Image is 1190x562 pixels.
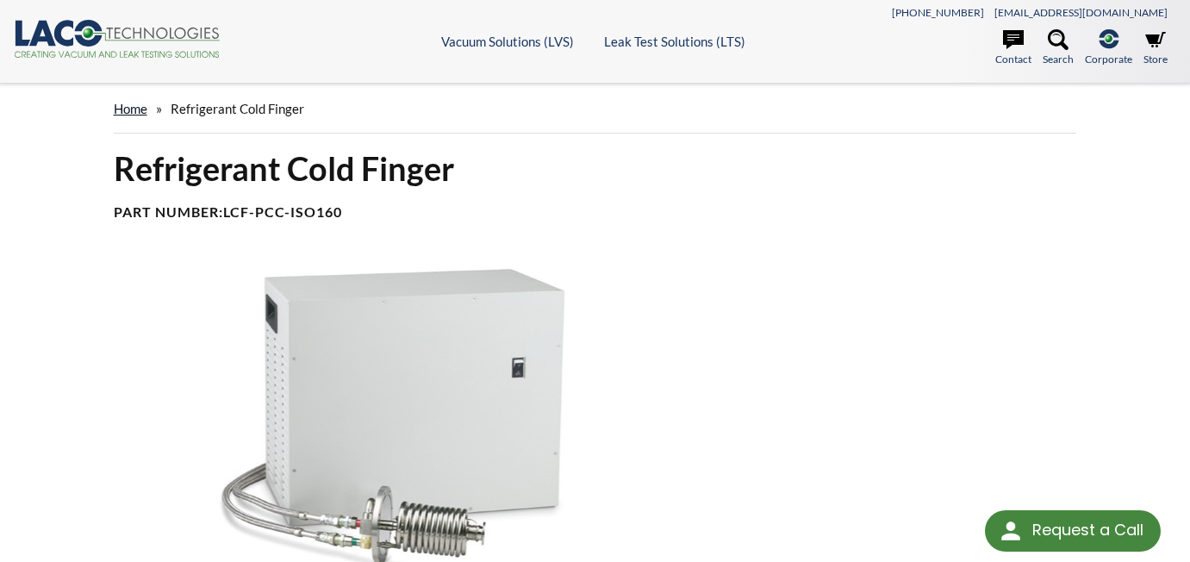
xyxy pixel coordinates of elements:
div: Request a Call [1032,510,1143,550]
a: Leak Test Solutions (LTS) [604,34,745,49]
a: Vacuum Solutions (LVS) [441,34,574,49]
a: home [114,101,147,116]
div: » [114,84,1077,134]
img: round button [997,517,1025,545]
b: LCF-PCC-ISO160 [223,203,342,220]
a: [EMAIL_ADDRESS][DOMAIN_NAME] [994,6,1168,19]
a: [PHONE_NUMBER] [892,6,984,19]
a: Store [1143,29,1168,67]
span: Corporate [1085,51,1132,67]
h4: Part Number: [114,203,1077,222]
a: Search [1043,29,1074,67]
a: Contact [995,29,1031,67]
span: Refrigerant Cold Finger [171,101,304,116]
h1: Refrigerant Cold Finger [114,147,1077,190]
div: Request a Call [985,510,1161,552]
